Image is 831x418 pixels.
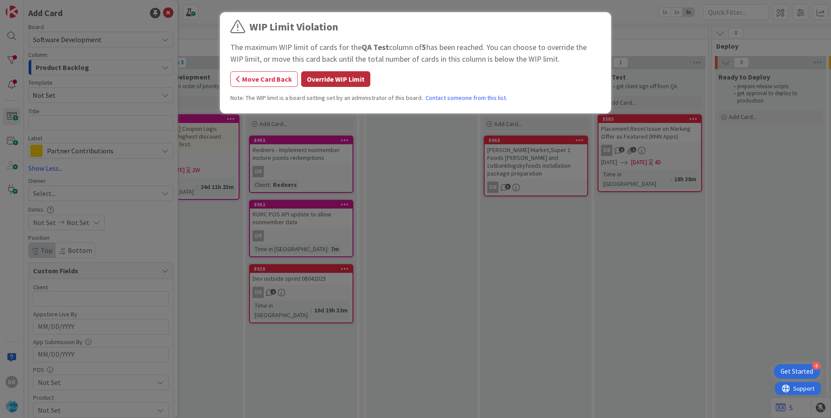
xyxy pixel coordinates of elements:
div: WIP Limit Violation [249,19,338,35]
div: Get Started [781,367,813,376]
div: 4 [812,362,820,370]
button: Move Card Back [230,71,298,87]
b: QA Test [362,42,389,52]
div: Open Get Started checklist, remaining modules: 4 [774,364,820,379]
b: 5 [422,42,426,52]
div: The maximum WIP limit of cards for the column of has been reached. You can choose to override the... [230,41,601,65]
button: Override WIP Limit [301,71,370,87]
a: Contact someone from this list. [425,93,507,103]
div: Note: The WIP limit is a board setting set by an administrator of this board. [230,93,601,103]
span: Support [18,1,40,12]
